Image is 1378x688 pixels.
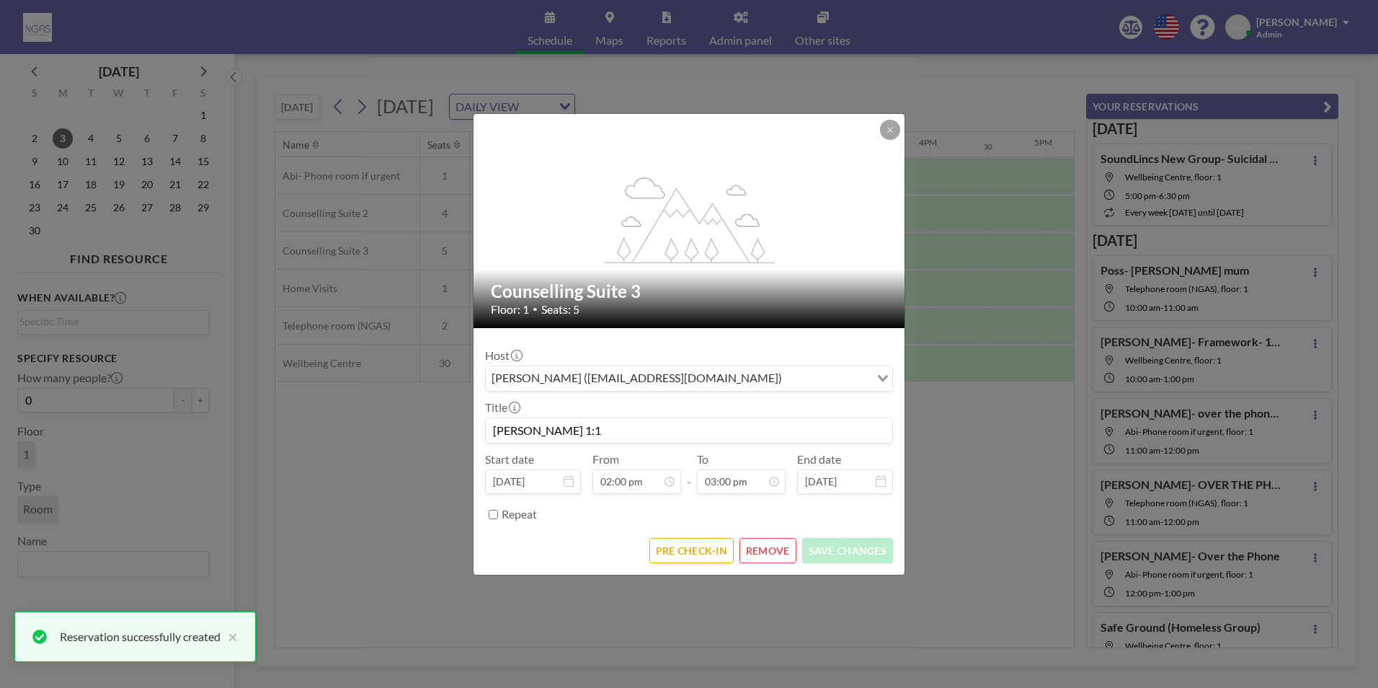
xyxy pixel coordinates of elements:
label: Start date [485,452,534,467]
g: flex-grow: 1.2; [605,176,775,263]
span: [PERSON_NAME] ([EMAIL_ADDRESS][DOMAIN_NAME]) [489,369,785,388]
label: End date [797,452,841,467]
span: Seats: 5 [541,302,579,317]
input: Search for option [786,369,868,388]
label: To [697,452,708,467]
input: (No title) [486,418,892,443]
label: Repeat [502,507,537,521]
h2: Counselling Suite 3 [491,281,889,302]
span: • [533,304,538,314]
span: Floor: 1 [491,302,529,317]
button: close [221,628,238,645]
button: PRE CHECK-IN [649,538,734,563]
button: SAVE CHANGES [802,538,893,563]
label: From [592,452,619,467]
div: Reservation successfully created [60,628,221,645]
span: - [687,457,691,489]
button: REMOVE [739,538,796,563]
div: Search for option [486,366,892,391]
label: Host [485,348,521,363]
label: Title [485,400,519,415]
